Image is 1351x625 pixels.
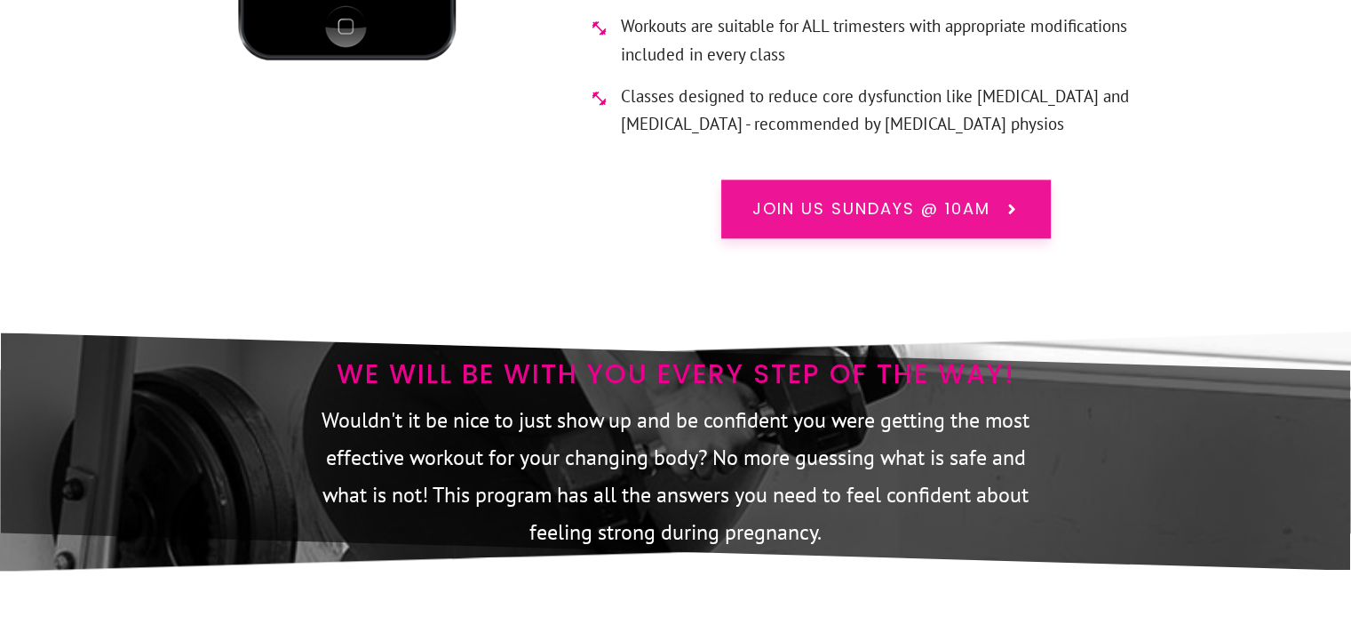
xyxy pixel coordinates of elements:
span: Workouts are suitable for ALL trimesters with appropriate modifications included in every class [621,12,1190,68]
strong: We will be with you every step of the way! [337,355,1015,393]
span: Join us Sundays @ 10am [752,197,990,220]
a: Join us Sundays @ 10am [721,180,1051,238]
p: Wouldn't it be nice to just show up and be confident you were getting the most effective workout ... [304,402,1048,551]
span: Classes designed to reduce core dysfunction like [MEDICAL_DATA] and [MEDICAL_DATA] - recommended ... [621,83,1190,139]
